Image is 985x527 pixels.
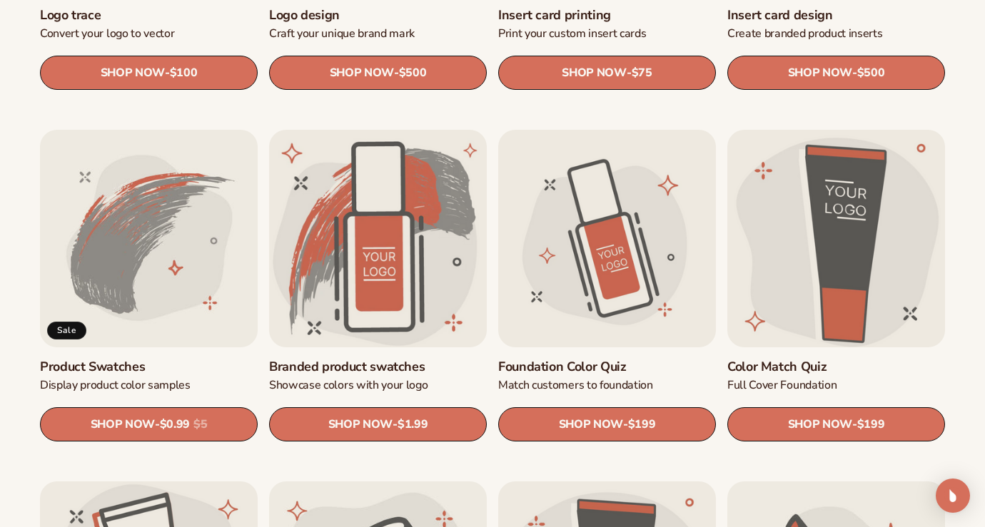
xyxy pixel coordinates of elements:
[632,66,652,80] span: $75
[40,359,258,375] a: Product Swatches
[269,359,487,375] a: Branded product swatches
[559,417,623,431] span: SHOP NOW
[193,418,207,431] s: $5
[269,407,487,441] a: SHOP NOW- $1.99
[857,418,885,431] span: $199
[727,7,945,24] a: Insert card design
[328,417,393,431] span: SHOP NOW
[160,418,190,431] span: $0.99
[40,407,258,441] a: SHOP NOW- $0.99 $5
[498,359,716,375] a: Foundation Color Quiz
[936,479,970,513] div: Open Intercom Messenger
[101,66,165,79] span: SHOP NOW
[788,417,852,431] span: SHOP NOW
[788,66,852,79] span: SHOP NOW
[628,418,656,431] span: $199
[727,407,945,441] a: SHOP NOW- $199
[269,7,487,24] a: Logo design
[857,66,885,80] span: $500
[91,417,155,431] span: SHOP NOW
[727,359,945,375] a: Color Match Quiz
[562,66,626,79] span: SHOP NOW
[498,407,716,441] a: SHOP NOW- $199
[170,66,198,80] span: $100
[498,56,716,90] a: SHOP NOW- $75
[498,7,716,24] a: Insert card printing
[399,66,427,80] span: $500
[398,418,428,431] span: $1.99
[269,56,487,90] a: SHOP NOW- $500
[727,56,945,90] a: SHOP NOW- $500
[40,7,258,24] a: Logo trace
[330,66,394,79] span: SHOP NOW
[40,56,258,90] a: SHOP NOW- $100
